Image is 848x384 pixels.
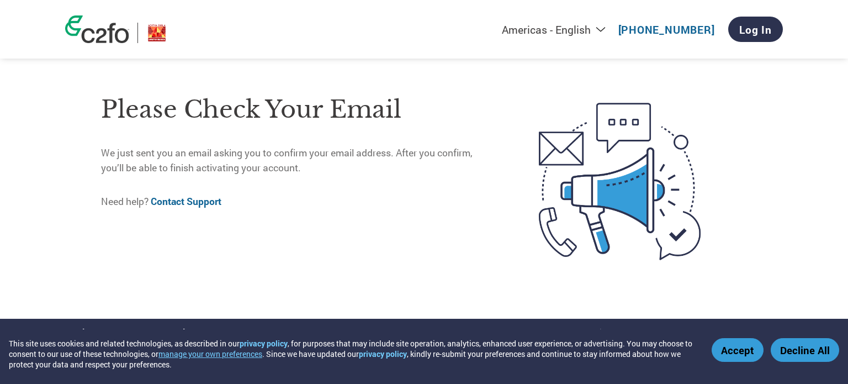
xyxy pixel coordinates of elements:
a: [PHONE_NUMBER] [618,23,715,36]
img: ABLBL [146,23,167,43]
a: Contact Support [151,195,221,208]
a: Security [160,327,193,338]
button: Decline All [771,338,839,362]
a: Terms [119,327,144,338]
button: Accept [712,338,764,362]
p: © 2024 Pollen, Inc. All rights reserved / Pat. 10,817,932 and Pat. 11,100,477. [519,327,783,338]
img: open-email [492,83,747,280]
button: manage your own preferences [158,349,262,359]
a: Log In [728,17,783,42]
a: privacy policy [359,349,407,359]
p: Need help? [101,194,492,209]
a: Privacy [73,327,103,338]
a: privacy policy [240,338,288,349]
div: This site uses cookies and related technologies, as described in our , for purposes that may incl... [9,338,696,370]
p: We just sent you an email asking you to confirm your email address. After you confirm, you’ll be ... [101,146,492,175]
h1: Please check your email [101,92,492,128]
img: c2fo logo [65,15,129,43]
